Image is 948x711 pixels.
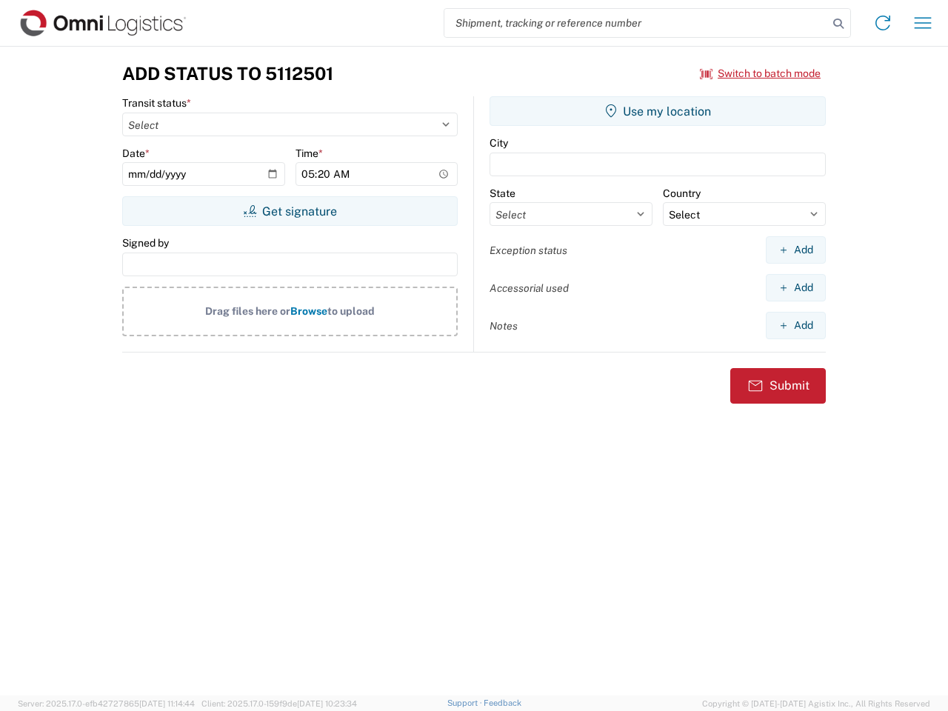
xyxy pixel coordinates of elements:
[201,699,357,708] span: Client: 2025.17.0-159f9de
[730,368,826,404] button: Submit
[490,96,826,126] button: Use my location
[139,699,195,708] span: [DATE] 11:14:44
[490,244,567,257] label: Exception status
[663,187,701,200] label: Country
[490,319,518,333] label: Notes
[490,281,569,295] label: Accessorial used
[490,187,515,200] label: State
[122,96,191,110] label: Transit status
[766,236,826,264] button: Add
[766,274,826,301] button: Add
[444,9,828,37] input: Shipment, tracking or reference number
[447,698,484,707] a: Support
[702,697,930,710] span: Copyright © [DATE]-[DATE] Agistix Inc., All Rights Reserved
[297,699,357,708] span: [DATE] 10:23:34
[122,147,150,160] label: Date
[484,698,521,707] a: Feedback
[296,147,323,160] label: Time
[490,136,508,150] label: City
[205,305,290,317] span: Drag files here or
[18,699,195,708] span: Server: 2025.17.0-efb42727865
[766,312,826,339] button: Add
[290,305,327,317] span: Browse
[122,236,169,250] label: Signed by
[327,305,375,317] span: to upload
[122,196,458,226] button: Get signature
[700,61,821,86] button: Switch to batch mode
[122,63,333,84] h3: Add Status to 5112501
